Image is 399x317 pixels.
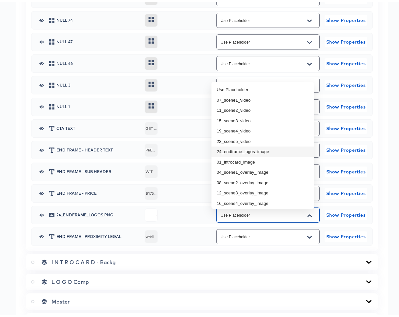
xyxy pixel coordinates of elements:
span: Null 46 [56,60,140,64]
li: 04_scene1_overlay_image [211,165,314,176]
button: Show Properties [325,121,367,132]
span: End Frame - Proximity Legal [56,233,140,237]
span: $175+ VALUE [145,185,158,198]
span: PREMIUMCHANNELSINCLUDED [145,142,158,155]
span: Show Properties [327,231,365,239]
li: 11_scene2_video [211,103,314,114]
button: Show Properties [325,13,367,24]
button: Show Properties [325,165,367,175]
span: Show Properties [327,209,365,217]
span: Null 47 [56,38,140,42]
li: 07_scene1_video [211,93,314,104]
span: Show Properties [327,166,365,174]
button: Show Properties [325,186,367,197]
li: Use Placeholder [211,83,314,93]
span: Null 74 [56,16,140,20]
li: 15_scene3_video [211,114,314,124]
li: 23_scene5_video [211,134,314,145]
button: Show Properties [325,143,367,153]
button: Show Properties [325,100,367,110]
button: Open [305,35,314,46]
li: 20_scene5_overlay_image [211,207,314,217]
span: End Frame - Price [56,189,140,193]
button: Open [305,14,314,24]
li: 24_endframe_logos_image [211,145,314,155]
span: WITH ENTERTAINMENT, CHOICET OR ULTIMATE PACKAGE [145,163,158,176]
li: 12_scene3_overlay_image [211,186,314,196]
button: Show Properties [325,229,367,240]
span: Show Properties [327,101,365,109]
span: Show Properties [327,14,365,23]
span: Show Properties [327,144,365,152]
span: End Frame - Header text [56,146,140,150]
span: w/elig pkg. Must select offpers. Premium ch's. incl. for 3 mos, then renew ea. mo. @then-current ... [145,228,158,241]
span: Master [51,296,70,303]
button: Open [305,57,314,68]
span: Show Properties [327,123,365,131]
li: 16_scene4_overlay_image [211,196,314,207]
button: Show Properties [325,56,367,67]
button: Close [305,208,314,219]
span: I N T R O C A R D - Backg [51,257,116,264]
li: 08_scene2_overlay_image [211,176,314,186]
span: CTA TEXT [56,125,140,129]
span: 24_endframe_logos.png [56,211,140,215]
span: L O G O Comp [51,277,89,283]
button: Show Properties [325,35,367,45]
button: Show Properties [325,208,367,218]
span: Show Properties [327,188,365,196]
button: Open [305,230,314,241]
li: 01_introcard_image [211,155,314,166]
li: 19_scene4_video [211,124,314,134]
span: Null 1 [56,103,140,107]
span: Show Properties [327,79,365,88]
span: End Frame - Sub header [56,168,140,172]
button: Show Properties [325,78,367,89]
span: Show Properties [327,58,365,66]
span: Show Properties [327,36,365,44]
span: Null 3 [56,81,140,85]
span: GET YOUR FIRST 3 MONTHS OF [145,120,158,133]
